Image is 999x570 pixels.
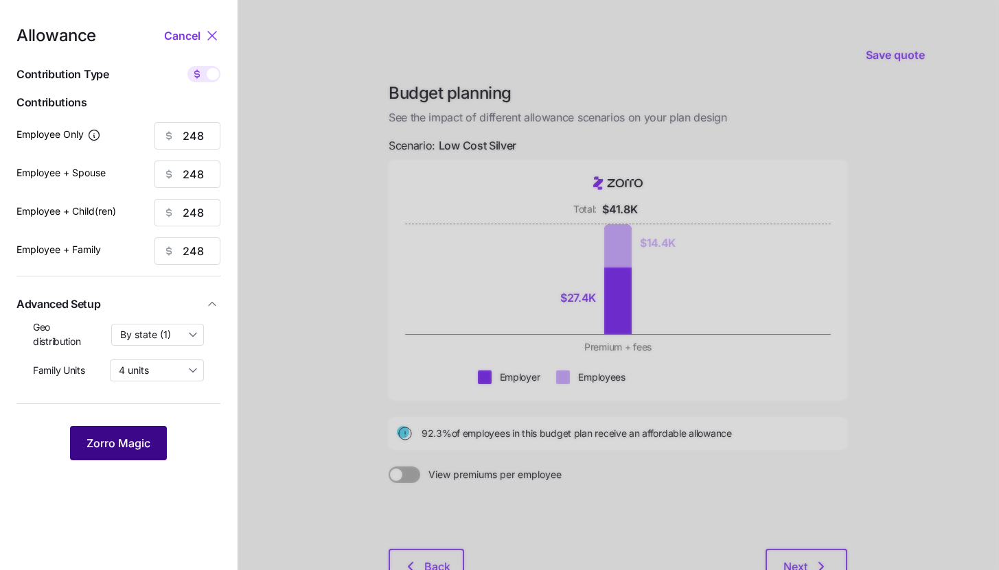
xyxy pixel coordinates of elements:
button: Advanced Setup [16,287,220,321]
label: Employee + Family [16,242,101,257]
span: Advanced Setup [16,296,101,313]
button: Cancel [164,27,204,44]
span: Allowance [16,27,96,44]
span: Contribution Type [16,66,109,83]
label: Employee + Spouse [16,165,106,180]
label: Employee Only [16,127,101,142]
span: Contributions [16,94,220,111]
span: Cancel [164,27,200,44]
div: Advanced Setup [16,320,220,392]
label: Employee + Child(ren) [16,204,116,219]
span: Family Units [33,364,85,377]
span: Zorro Magic [87,435,150,451]
span: Geo distribution [33,320,100,348]
button: Zorro Magic [70,426,167,460]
